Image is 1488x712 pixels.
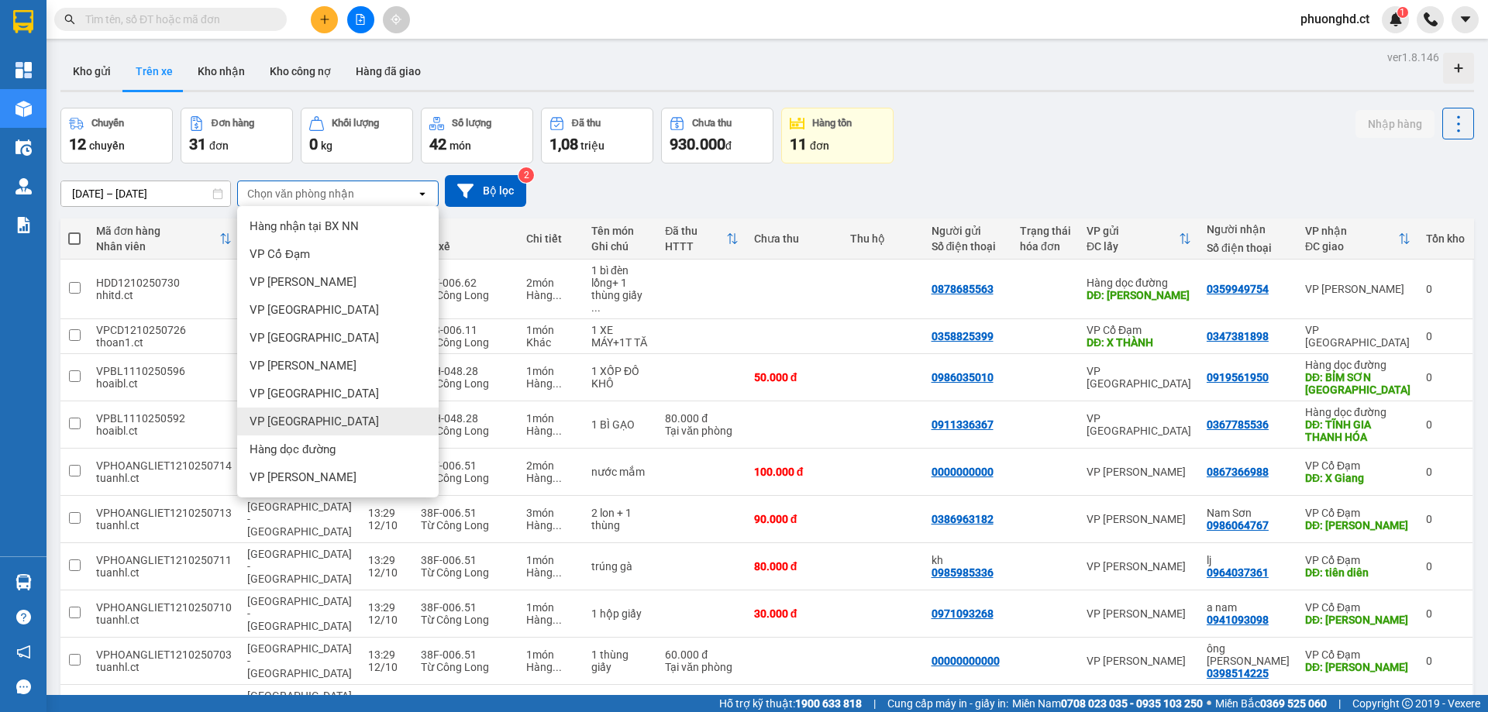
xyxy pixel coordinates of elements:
[932,225,1004,237] div: Người gửi
[591,301,601,314] span: ...
[591,607,649,620] div: 1 hộp giấy
[1305,225,1398,237] div: VP nhận
[250,246,310,262] span: VP Cổ Đạm
[1207,519,1269,531] div: 0986064767
[96,289,232,301] div: nhitd.ct
[250,302,379,318] span: VP [GEOGRAPHIC_DATA]
[1426,607,1465,620] div: 0
[421,108,533,163] button: Số lượng42món
[665,240,725,253] div: HTTT
[1402,698,1413,709] span: copyright
[1426,418,1465,431] div: 0
[1305,601,1410,614] div: VP Cổ Đạm
[1207,614,1269,626] div: 0941093098
[96,225,219,237] div: Mã đơn hàng
[421,519,511,531] div: Từ Công Long
[185,53,257,90] button: Kho nhận
[932,554,1004,566] div: kh
[421,661,511,673] div: Từ Công Long
[1305,554,1410,566] div: VP Cổ Đạm
[1426,371,1465,384] div: 0
[391,14,401,25] span: aim
[421,554,511,566] div: 38F-006.51
[421,412,511,425] div: 38H-048.28
[96,412,232,425] div: VPBL1110250592
[1207,507,1290,519] div: Nam Sơn
[96,324,232,336] div: VPCD1210250726
[250,386,379,401] span: VP [GEOGRAPHIC_DATA]
[368,661,405,673] div: 12/10
[96,365,232,377] div: VPBL1110250596
[421,601,511,614] div: 38F-006.51
[591,466,649,478] div: nước mắm
[526,289,576,301] div: Hàng thông thường
[526,614,576,626] div: Hàng thông thường
[189,135,206,153] span: 31
[89,139,125,152] span: chuyến
[754,513,835,525] div: 90.000 đ
[15,139,32,156] img: warehouse-icon
[247,186,354,201] div: Chọn văn phòng nhận
[449,139,471,152] span: món
[932,566,994,579] div: 0985985336
[1207,554,1290,566] div: lj
[518,167,534,183] sup: 2
[96,601,232,614] div: VPHOANGLIET1210250710
[591,324,649,349] div: 1 XE MÁY+1T TĂ
[321,139,332,152] span: kg
[332,118,379,129] div: Khối lượng
[553,472,562,484] span: ...
[1305,566,1410,579] div: DĐ: tiên diên
[355,14,366,25] span: file-add
[591,264,649,314] div: 1 bì đèn lồng+ 1 thùng giấy bánh kẹo
[301,108,413,163] button: Khối lượng0kg
[1207,642,1290,667] div: ông len
[754,466,835,478] div: 100.000 đ
[781,108,894,163] button: Hàng tồn11đơn
[250,414,379,429] span: VP [GEOGRAPHIC_DATA]
[60,53,123,90] button: Kho gửi
[15,101,32,117] img: warehouse-icon
[96,661,232,673] div: tuanhl.ct
[591,225,649,237] div: Tên món
[1305,371,1410,396] div: DĐ: BỈM SƠN THANH HÓA
[1426,466,1465,478] div: 0
[1087,277,1191,289] div: Hàng dọc đường
[526,554,576,566] div: 1 món
[1087,513,1191,525] div: VP [PERSON_NAME]
[1305,472,1410,484] div: DĐ: X Giang
[1087,560,1191,573] div: VP [PERSON_NAME]
[96,336,232,349] div: thoan1.ct
[247,548,352,585] span: [GEOGRAPHIC_DATA] - [GEOGRAPHIC_DATA]
[1207,283,1269,295] div: 0359949754
[932,466,994,478] div: 0000000000
[247,595,352,632] span: [GEOGRAPHIC_DATA] - [GEOGRAPHIC_DATA]
[96,425,232,437] div: hoaibl.ct
[15,62,32,78] img: dashboard-icon
[96,648,232,661] div: VPHOANGLIET1210250703
[810,139,829,152] span: đơn
[212,118,254,129] div: Đơn hàng
[257,53,343,90] button: Kho công nợ
[96,507,232,519] div: VPHOANGLIET1210250713
[1400,7,1405,18] span: 1
[1087,225,1179,237] div: VP gửi
[1305,406,1410,418] div: Hàng dọc đường
[1305,359,1410,371] div: Hàng dọc đường
[553,614,562,626] span: ...
[1426,330,1465,342] div: 0
[123,53,185,90] button: Trên xe
[13,10,33,33] img: logo-vxr
[932,418,994,431] div: 0911336367
[247,642,352,679] span: [GEOGRAPHIC_DATA] - [GEOGRAPHIC_DATA]
[1288,9,1382,29] span: phuonghd.ct
[692,118,732,129] div: Chưa thu
[754,232,835,245] div: Chưa thu
[96,519,232,531] div: tuanhl.ct
[368,614,405,626] div: 12/10
[421,240,511,253] div: Tài xế
[250,274,356,290] span: VP [PERSON_NAME]
[96,277,232,289] div: HDD1210250730
[421,289,511,301] div: Từ Công Long
[1426,513,1465,525] div: 0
